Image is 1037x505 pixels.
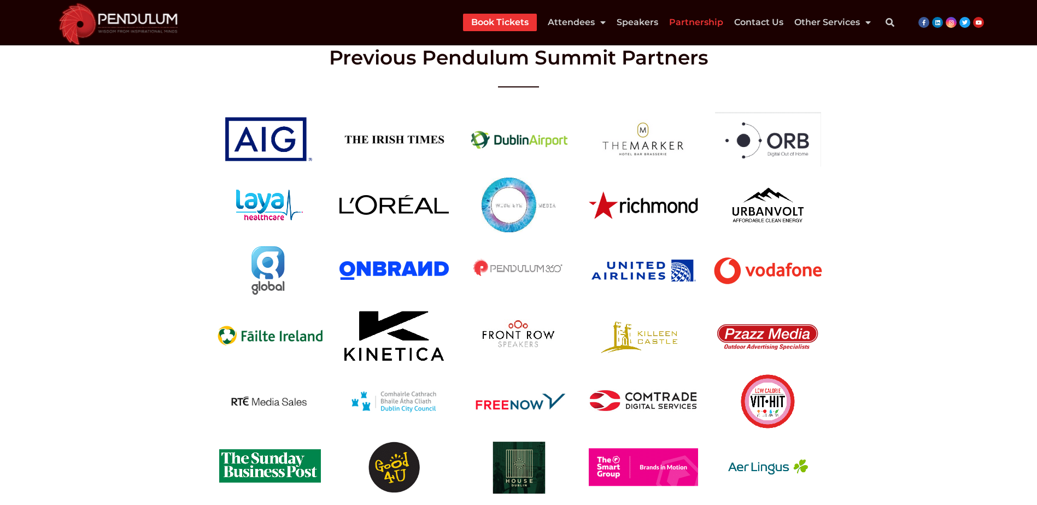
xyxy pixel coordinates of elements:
a: Other Services [794,14,871,31]
img: RTE Media Sales Pendulum Summit [215,374,324,429]
a: Attendees [548,14,606,31]
a: Speakers [617,14,658,31]
nav: Menu [463,14,871,31]
div: Search [879,11,901,33]
h2: Previous Pendulum Summit Partners [5,48,1032,67]
img: Global Logo Pendulum Summit [215,243,324,298]
a: Contact Us [734,14,783,31]
iframe: Brevo live chat [5,408,189,500]
a: Book Tickets [471,14,529,31]
img: Sunday Business Post [215,440,324,495]
a: Partnership [669,14,723,31]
